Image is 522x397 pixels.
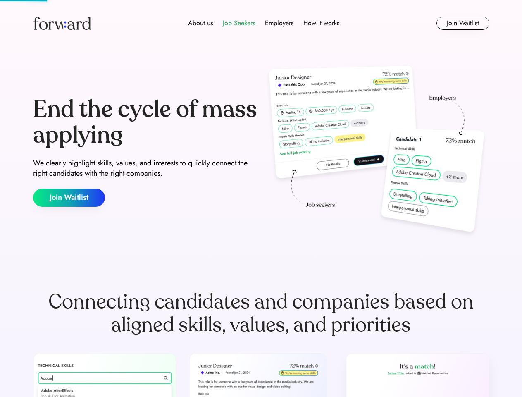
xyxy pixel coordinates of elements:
[223,18,255,28] div: Job Seekers
[33,17,91,30] img: Forward logo
[33,189,105,207] button: Join Waitlist
[33,97,258,148] div: End the cycle of mass applying
[33,158,258,179] div: We clearly highlight skills, values, and interests to quickly connect the right candidates with t...
[436,17,489,30] button: Join Waitlist
[303,18,339,28] div: How it works
[265,18,293,28] div: Employers
[265,63,489,241] img: hero-image.png
[33,290,489,337] div: Connecting candidates and companies based on aligned skills, values, and priorities
[188,18,213,28] div: About us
